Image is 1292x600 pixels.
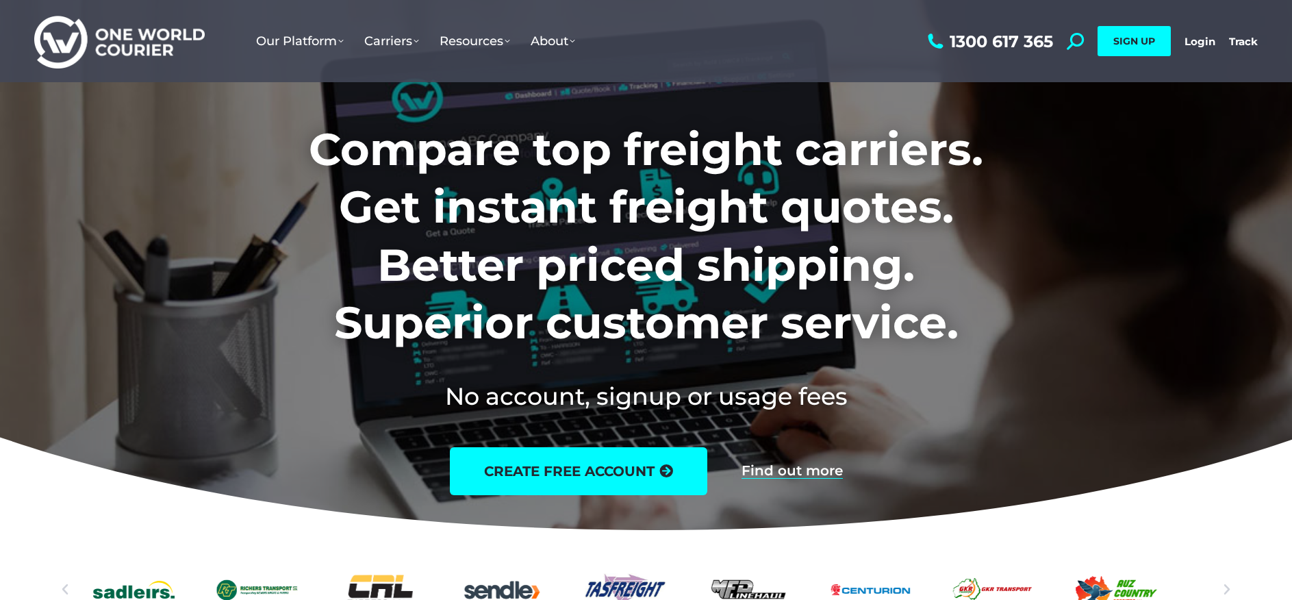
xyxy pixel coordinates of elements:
a: Our Platform [246,20,354,62]
h2: No account, signup or usage fees [218,379,1074,413]
a: Carriers [354,20,429,62]
span: SIGN UP [1113,35,1155,47]
a: Find out more [742,464,843,479]
span: Carriers [364,34,419,49]
a: About [520,20,585,62]
h1: Compare top freight carriers. Get instant freight quotes. Better priced shipping. Superior custom... [218,121,1074,352]
img: One World Courier [34,14,205,69]
a: Login [1185,35,1215,48]
span: Our Platform [256,34,344,49]
span: Resources [440,34,510,49]
a: Track [1229,35,1258,48]
a: 1300 617 365 [924,33,1053,50]
a: create free account [450,447,707,495]
a: Resources [429,20,520,62]
a: SIGN UP [1098,26,1171,56]
span: About [531,34,575,49]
